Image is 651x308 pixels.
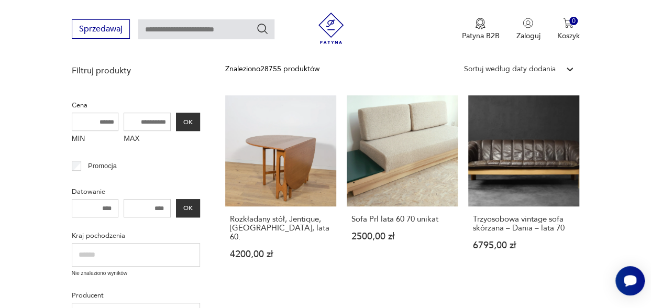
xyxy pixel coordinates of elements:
button: Szukaj [256,23,269,35]
p: Nie znaleziono wyników [72,269,200,278]
a: Rozkładany stół, Jentique, Wielka Brytania, lata 60.Rozkładany stół, Jentique, [GEOGRAPHIC_DATA],... [225,95,336,279]
p: Koszyk [557,31,579,41]
h3: Trzyosobowa vintage sofa skórzana – Dania – lata 70 [473,215,575,233]
p: Zaloguj [516,31,540,41]
p: Kraj pochodzenia [72,230,200,241]
button: Sprzedawaj [72,19,130,39]
p: 2500,00 zł [351,232,453,241]
a: Sofa Prl lata 60 70 unikatSofa Prl lata 60 70 unikat2500,00 zł [347,95,458,279]
h3: Rozkładany stół, Jentique, [GEOGRAPHIC_DATA], lata 60. [230,215,332,241]
p: Filtruj produkty [72,65,200,76]
button: Zaloguj [516,18,540,41]
a: Ikona medaluPatyna B2B [461,18,499,41]
button: OK [176,199,200,217]
img: Ikona medalu [475,18,486,29]
label: MIN [72,131,119,148]
button: Patyna B2B [461,18,499,41]
img: Patyna - sklep z meblami i dekoracjami vintage [315,13,347,44]
p: Cena [72,100,200,111]
p: 6795,00 zł [473,241,575,250]
img: Ikonka użytkownika [523,18,533,28]
div: Znaleziono 28755 produktów [225,63,319,75]
label: MAX [124,131,171,148]
p: Promocja [88,160,117,172]
a: Trzyosobowa vintage sofa skórzana – Dania – lata 70Trzyosobowa vintage sofa skórzana – Dania – la... [468,95,579,279]
a: Sprzedawaj [72,26,130,34]
h3: Sofa Prl lata 60 70 unikat [351,215,453,224]
img: Ikona koszyka [563,18,573,28]
div: 0 [569,17,578,26]
p: Producent [72,290,200,301]
iframe: Smartsupp widget button [615,266,645,295]
p: 4200,00 zł [230,250,332,259]
p: Datowanie [72,186,200,197]
button: OK [176,113,200,131]
div: Sortuj według daty dodania [464,63,555,75]
button: 0Koszyk [557,18,579,41]
p: Patyna B2B [461,31,499,41]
